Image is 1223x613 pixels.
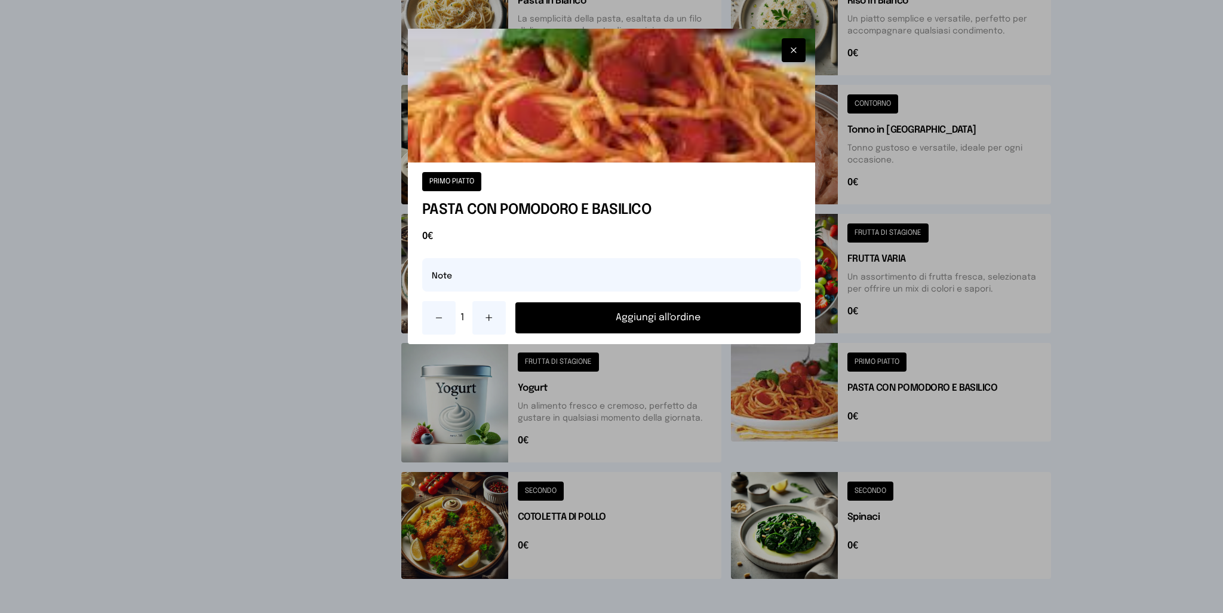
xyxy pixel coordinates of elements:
span: 0€ [422,229,801,244]
span: 1 [460,311,468,325]
h1: PASTA CON POMODORO E BASILICO [422,201,801,220]
button: PRIMO PIATTO [422,172,481,191]
img: PASTA CON POMODORO E BASILICO [408,29,816,163]
button: Aggiungi all'ordine [515,302,801,333]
